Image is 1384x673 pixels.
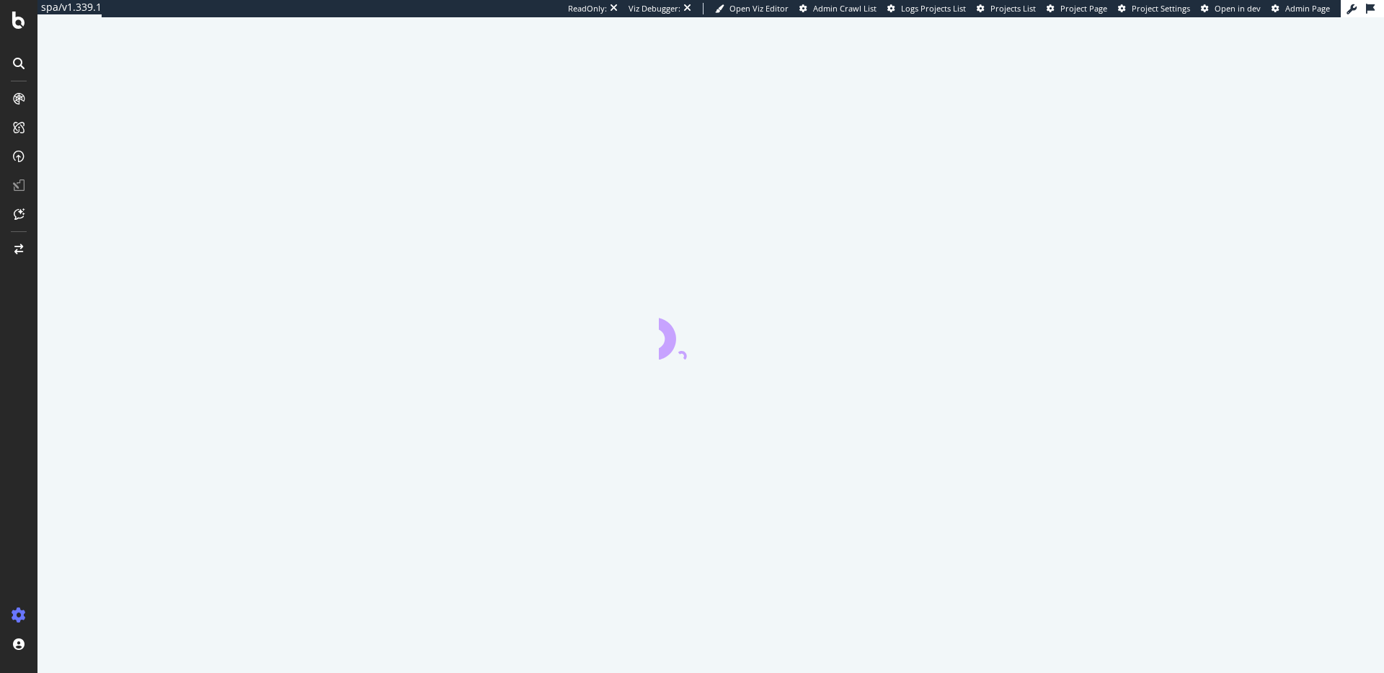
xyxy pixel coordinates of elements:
span: Admin Crawl List [813,3,877,14]
a: Admin Crawl List [799,3,877,14]
a: Project Settings [1118,3,1190,14]
div: ReadOnly: [568,3,607,14]
span: Project Page [1060,3,1107,14]
span: Logs Projects List [901,3,966,14]
span: Project Settings [1132,3,1190,14]
span: Admin Page [1285,3,1330,14]
span: Projects List [990,3,1036,14]
a: Admin Page [1272,3,1330,14]
div: animation [659,308,763,360]
a: Open Viz Editor [715,3,789,14]
a: Logs Projects List [887,3,966,14]
a: Projects List [977,3,1036,14]
span: Open in dev [1215,3,1261,14]
a: Open in dev [1201,3,1261,14]
a: Project Page [1047,3,1107,14]
span: Open Viz Editor [729,3,789,14]
div: Viz Debugger: [629,3,680,14]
